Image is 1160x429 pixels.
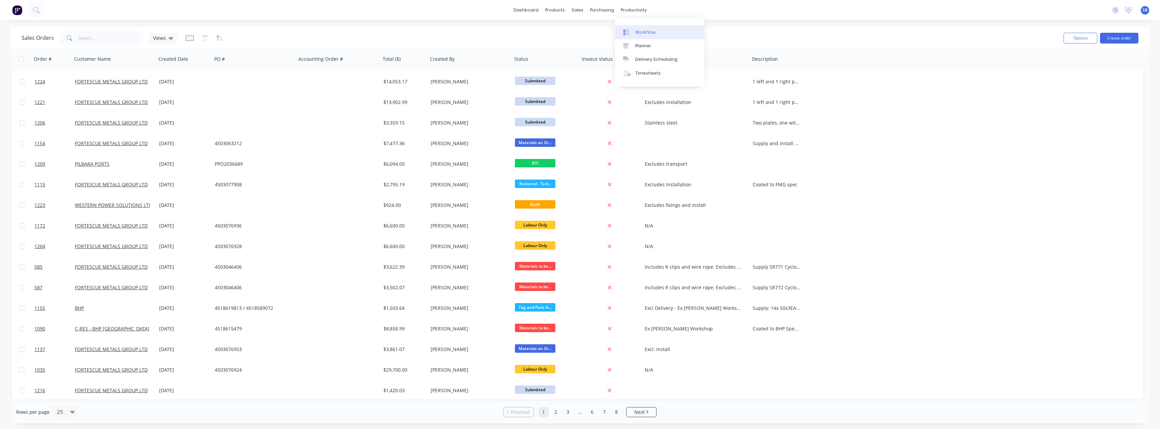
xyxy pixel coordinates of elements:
div: Excl. install [645,346,742,353]
span: 1172 [34,222,45,229]
div: Total ($) [383,56,401,62]
div: Coated to FMG spec [753,181,801,188]
div: productivity [617,5,650,15]
div: [DATE] [159,181,209,188]
a: FORTESCUE METALS GROUP LTD [75,264,148,270]
a: Page 1 is your current page [539,407,549,417]
a: 1221 [34,92,75,112]
div: Accounting Order # [298,56,343,62]
a: 1172 [34,216,75,236]
span: 1224 [34,78,45,85]
a: 1223 [34,195,75,215]
div: Workflow [635,29,656,35]
div: [PERSON_NAME] [431,161,505,167]
a: Page 7 [599,407,609,417]
a: Page 3 [563,407,573,417]
h1: Sales Orders [22,35,54,41]
div: 4503063212 [215,140,290,147]
div: N/A [645,222,742,229]
div: [PERSON_NAME] [431,99,505,106]
div: Two plates, one with milled groove joined together with stainless steel wire rope [753,119,801,126]
span: 585 [34,264,42,270]
div: 4518615479 [215,325,290,332]
div: $1,503.64 [383,305,423,312]
span: Next [634,409,645,415]
span: 1090 [34,325,45,332]
div: $6,094.00 [383,161,423,167]
div: [PERSON_NAME] [431,284,505,291]
div: $6,600.00 [383,243,423,250]
div: [PERSON_NAME] [431,264,505,270]
span: 1137 [34,346,45,353]
span: Materials to be... [515,283,555,291]
div: [DATE] [159,140,209,147]
div: products [542,5,568,15]
div: Supply SR771 Cyclone locking bars coated in Fortescue specification. [753,264,801,270]
div: [DATE] [159,325,209,332]
div: [DATE] [159,161,209,167]
div: Excludes installation [645,99,742,106]
span: Views [153,34,166,42]
span: 1115 [34,181,45,188]
a: 1137 [34,339,75,359]
div: [PERSON_NAME] [431,140,505,147]
a: FORTESCUE METALS GROUP LTD [75,78,148,85]
div: Timesheets [635,70,661,76]
div: N/A [645,243,742,250]
div: [DATE] [159,305,209,312]
a: Jump forward [575,407,585,417]
div: [PERSON_NAME] [431,387,505,394]
span: Materials on Or... [515,344,555,353]
div: Status [514,56,528,62]
div: [DATE] [159,264,209,270]
a: FORTESCUE METALS GROUP LTD [75,243,148,249]
div: $29,700.00 [383,367,423,373]
div: Excludes Installation [645,181,742,188]
div: [PERSON_NAME] [431,202,505,209]
a: Next page [627,409,656,415]
div: Invoice status [582,56,613,62]
div: [DATE] [159,202,209,209]
div: 4503076953 [215,346,290,353]
div: 4503076928 [215,243,290,250]
div: Order # [34,56,52,62]
span: Labour Only [515,365,555,373]
div: 1 left and 1 right per guard with stainless steel wire rope lanyard and crimp. [753,99,801,106]
div: Excludes transport [645,161,742,167]
span: 1223 [34,202,45,209]
a: Page 8 [611,407,621,417]
div: $924.00 [383,202,423,209]
a: C-RES - BHP [GEOGRAPHIC_DATA] [75,325,149,332]
div: Customer Name [74,56,111,62]
div: Planner [635,43,651,49]
span: Previous [511,409,530,415]
a: Page 2 [551,407,561,417]
a: 1204 [34,236,75,257]
a: dashboard [510,5,542,15]
a: WESTERN POWER SOLUTIONS LTD [75,202,152,208]
span: Submitted [515,97,555,106]
div: $14,053.17 [383,78,423,85]
span: 1209 [34,161,45,167]
div: [DATE] [159,222,209,229]
a: FORTESCUE METALS GROUP LTD [75,140,148,146]
a: 1209 [34,154,75,174]
span: Submitted [515,385,555,394]
div: [PERSON_NAME] [431,325,505,332]
a: FORTESCUE METALS GROUP LTD [75,284,148,291]
span: 1221 [34,99,45,106]
span: SB [1142,7,1148,13]
div: [PERSON_NAME] [431,181,505,188]
a: FORTESCUE METALS GROUP LTD [75,181,148,188]
div: 4518619813 / 4518589072 [215,305,290,312]
div: Supply and install self closing gate coated in Fortescue specification - Golden yellow. [753,140,801,147]
div: [DATE] [159,78,209,85]
span: 1206 [34,119,45,126]
a: BHP [75,305,84,311]
div: [PERSON_NAME] [431,78,505,85]
div: [DATE] [159,346,209,353]
div: Excl Delivery - Ex [PERSON_NAME] Workshop [645,305,742,312]
a: Delivery Scheduling [615,53,704,66]
a: Timesheets [615,66,704,80]
div: $3,622.39 [383,264,423,270]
